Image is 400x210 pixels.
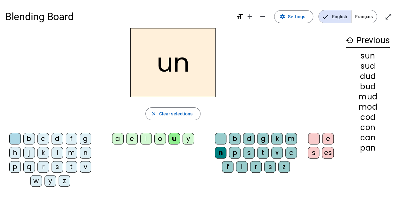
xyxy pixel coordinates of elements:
div: dud [346,73,390,80]
div: y [183,133,194,144]
span: English [319,10,351,23]
div: t [257,147,269,159]
button: Enter full screen [382,10,395,23]
div: q [23,161,35,173]
div: w [30,175,42,187]
mat-icon: remove [259,13,266,20]
div: d [52,133,63,144]
div: l [52,147,63,159]
div: can [346,134,390,142]
div: sun [346,52,390,60]
mat-icon: close [151,111,157,117]
div: mud [346,93,390,101]
h2: un [130,28,216,97]
div: x [271,147,283,159]
div: e [126,133,138,144]
div: n [215,147,226,159]
h1: Blending Board [5,6,231,27]
div: z [59,175,70,187]
div: p [229,147,241,159]
div: h [9,147,21,159]
div: o [154,133,166,144]
div: c [37,133,49,144]
mat-icon: history [346,36,354,44]
h3: Previous [346,33,390,48]
mat-icon: format_size [236,13,243,20]
div: g [257,133,269,144]
div: con [346,124,390,131]
div: k [37,147,49,159]
mat-icon: open_in_full [385,13,392,20]
div: s [264,161,276,173]
span: Français [351,10,377,23]
div: b [229,133,241,144]
button: Decrease font size [256,10,269,23]
div: k [271,133,283,144]
button: Clear selections [145,107,201,120]
div: v [80,161,91,173]
div: y [45,175,56,187]
div: sud [346,62,390,70]
div: g [80,133,91,144]
div: t [66,161,77,173]
div: m [285,133,297,144]
div: d [243,133,255,144]
div: f [66,133,77,144]
div: r [250,161,262,173]
div: u [168,133,180,144]
button: Increase font size [243,10,256,23]
div: s [308,147,319,159]
div: c [285,147,297,159]
div: b [23,133,35,144]
div: cod [346,113,390,121]
div: z [278,161,290,173]
div: es [322,147,334,159]
div: r [37,161,49,173]
span: Clear selections [159,110,193,118]
div: a [112,133,124,144]
span: Settings [288,13,305,20]
mat-icon: add [246,13,254,20]
div: s [243,147,255,159]
div: m [66,147,77,159]
div: i [140,133,152,144]
button: Settings [274,10,313,23]
div: pan [346,144,390,152]
div: j [23,147,35,159]
div: n [80,147,91,159]
div: l [236,161,248,173]
div: p [9,161,21,173]
mat-button-toggle-group: Language selection [318,10,377,23]
div: s [52,161,63,173]
div: bud [346,83,390,90]
div: f [222,161,233,173]
mat-icon: settings [280,14,285,19]
div: e [322,133,334,144]
div: mod [346,103,390,111]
